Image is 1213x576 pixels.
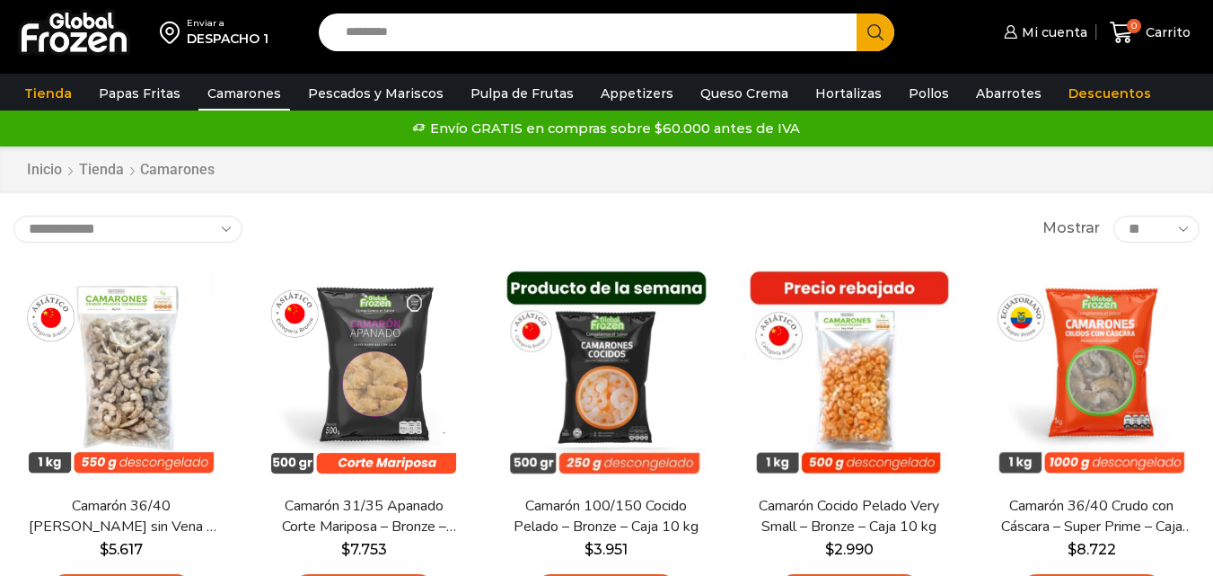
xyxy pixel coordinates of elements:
a: Camarón 100/150 Cocido Pelado – Bronze – Caja 10 kg [509,496,703,537]
bdi: 8.722 [1068,541,1116,558]
select: Pedido de la tienda [13,216,242,243]
bdi: 3.951 [585,541,628,558]
div: DESPACHO 1 [187,30,268,48]
span: $ [585,541,593,558]
button: Search button [857,13,894,51]
a: Camarón 36/40 Crudo con Cáscara – Super Prime – Caja 10 kg [995,496,1189,537]
nav: Breadcrumb [26,160,215,181]
a: Hortalizas [806,76,891,111]
bdi: 2.990 [825,541,874,558]
a: Camarón Cocido Pelado Very Small – Bronze – Caja 10 kg [752,496,946,537]
span: 0 [1127,19,1141,33]
span: Mostrar [1042,218,1100,239]
a: Inicio [26,160,63,181]
a: Camarones [198,76,290,111]
bdi: 5.617 [100,541,143,558]
a: Abarrotes [967,76,1050,111]
a: Appetizers [592,76,682,111]
span: $ [100,541,109,558]
a: Queso Crema [691,76,797,111]
span: $ [341,541,350,558]
a: 0 Carrito [1105,12,1195,54]
a: Papas Fritas [90,76,189,111]
a: Pescados y Mariscos [299,76,453,111]
a: Tienda [15,76,81,111]
h1: Camarones [140,161,215,178]
bdi: 7.753 [341,541,387,558]
a: Pulpa de Frutas [461,76,583,111]
a: Camarón 36/40 [PERSON_NAME] sin Vena – Bronze – Caja 10 kg [24,496,218,537]
a: Camarón 31/35 Apanado Corte Mariposa – Bronze – Caja 5 kg [267,496,461,537]
span: Carrito [1141,23,1191,41]
div: Enviar a [187,17,268,30]
span: Mi cuenta [1017,23,1087,41]
a: Descuentos [1059,76,1160,111]
a: Pollos [900,76,958,111]
img: address-field-icon.svg [160,17,187,48]
a: Mi cuenta [999,14,1087,50]
span: $ [825,541,834,558]
a: Tienda [78,160,125,181]
span: $ [1068,541,1077,558]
